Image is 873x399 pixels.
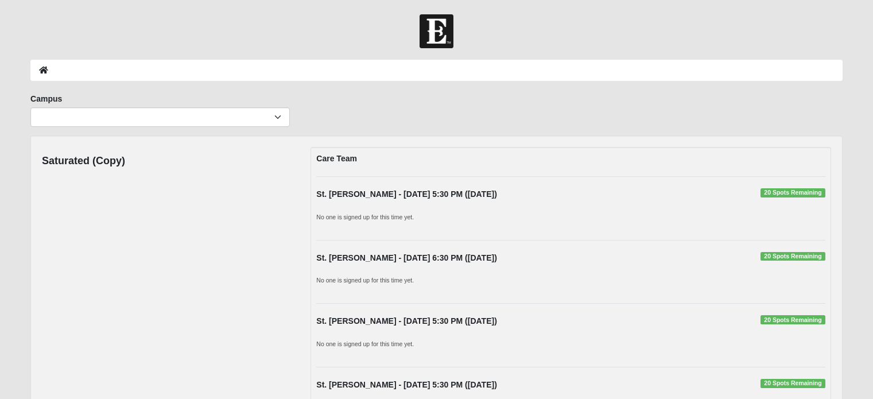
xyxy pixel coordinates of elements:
[316,189,496,199] strong: St. [PERSON_NAME] - [DATE] 5:30 PM ([DATE])
[761,188,825,197] span: 20 Spots Remaining
[316,154,357,163] strong: Care Team
[316,316,496,326] strong: St. [PERSON_NAME] - [DATE] 5:30 PM ([DATE])
[761,252,825,261] span: 20 Spots Remaining
[42,155,125,168] h4: Saturated (Copy)
[316,214,414,220] small: No one is signed up for this time yet.
[30,93,62,104] label: Campus
[761,315,825,324] span: 20 Spots Remaining
[316,253,496,262] strong: St. [PERSON_NAME] - [DATE] 6:30 PM ([DATE])
[420,14,453,48] img: Church of Eleven22 Logo
[316,277,414,284] small: No one is signed up for this time yet.
[316,340,414,347] small: No one is signed up for this time yet.
[316,380,496,389] strong: St. [PERSON_NAME] - [DATE] 5:30 PM ([DATE])
[761,379,825,388] span: 20 Spots Remaining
